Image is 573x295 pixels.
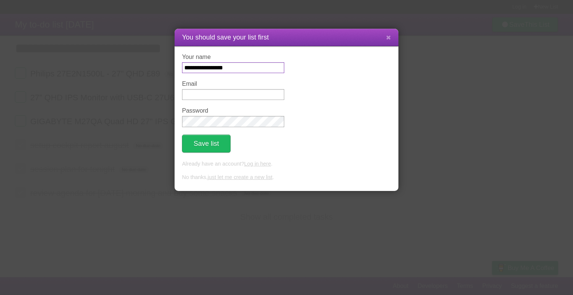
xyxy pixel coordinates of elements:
[182,107,284,114] label: Password
[208,174,273,180] a: just let me create a new list
[182,135,231,153] button: Save list
[182,32,391,43] h1: You should save your list first
[244,161,271,167] a: Log in here
[182,160,391,168] p: Already have an account? .
[182,54,284,60] label: Your name
[182,173,391,182] p: No thanks, .
[182,81,284,87] label: Email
